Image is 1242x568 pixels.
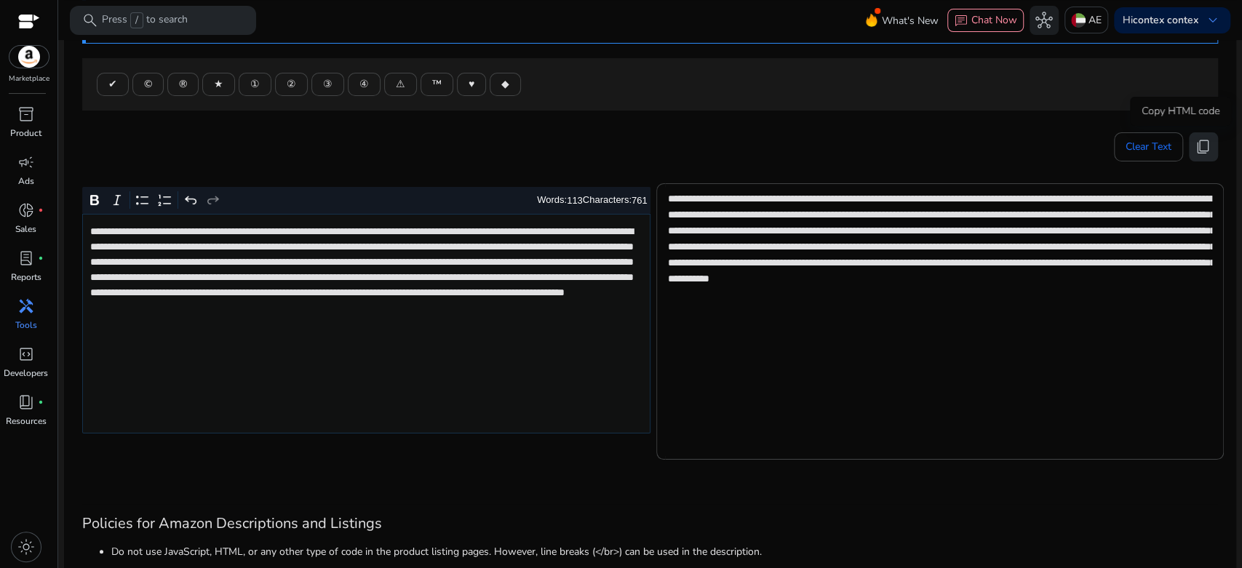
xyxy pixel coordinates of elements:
button: ⚠ [384,73,417,96]
div: Copy HTML code [1130,97,1231,126]
span: content_copy [1195,138,1212,156]
p: Product [10,127,41,140]
button: ① [239,73,271,96]
button: ② [275,73,308,96]
img: ae.svg [1071,13,1086,28]
p: Tools [15,319,37,332]
span: ① [250,76,260,92]
div: Words: Characters: [537,191,648,209]
span: chat [954,14,968,28]
span: campaign [17,153,35,171]
span: ◆ [501,76,509,92]
div: Rich Text Editor. Editing area: main. Press Alt+0 for help. [82,214,650,433]
button: ™ [421,73,453,96]
span: ® [179,76,187,92]
button: ★ [202,73,235,96]
span: inventory_2 [17,105,35,123]
b: contex contex [1133,13,1198,27]
img: amazon.svg [9,46,49,68]
button: content_copy [1189,132,1218,161]
span: ④ [359,76,369,92]
button: chatChat Now [947,9,1024,32]
label: 761 [632,195,648,206]
p: Resources [6,415,47,428]
li: Do not use JavaScript, HTML, or any other type of code in the product listing pages. However, lin... [111,544,1218,559]
p: AE [1088,7,1102,33]
span: fiber_manual_record [38,399,44,405]
div: Editor toolbar [82,187,650,215]
span: ™ [432,76,442,92]
span: Chat Now [971,13,1017,27]
p: Marketplace [9,73,49,84]
span: fiber_manual_record [38,207,44,213]
p: Developers [4,367,48,380]
span: ♥ [469,76,474,92]
p: Hi [1123,15,1198,25]
span: ② [287,76,296,92]
button: © [132,73,164,96]
span: / [130,12,143,28]
span: © [144,76,152,92]
button: ✔ [97,73,129,96]
label: 113 [567,195,583,206]
p: Ads [18,175,34,188]
span: ⚠ [396,76,405,92]
span: search [81,12,99,29]
span: code_blocks [17,345,35,363]
button: ③ [311,73,344,96]
p: Reports [11,271,41,284]
p: Press to search [102,12,188,28]
span: What's New [882,8,939,33]
h3: Policies for Amazon Descriptions and Listings [82,515,1218,532]
button: hub [1030,6,1059,35]
button: ® [167,73,199,96]
span: lab_profile [17,249,35,267]
button: ④ [348,73,381,96]
p: Sales [15,223,36,236]
span: donut_small [17,201,35,219]
span: ★ [214,76,223,92]
span: Clear Text [1126,132,1171,161]
span: ③ [323,76,333,92]
span: keyboard_arrow_down [1204,12,1222,29]
span: book_4 [17,393,35,411]
span: light_mode [17,538,35,556]
button: Clear Text [1114,132,1183,161]
button: ◆ [490,73,521,96]
button: ♥ [457,73,486,96]
span: ✔ [108,76,117,92]
span: hub [1035,12,1053,29]
span: handyman [17,297,35,315]
span: fiber_manual_record [38,255,44,261]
